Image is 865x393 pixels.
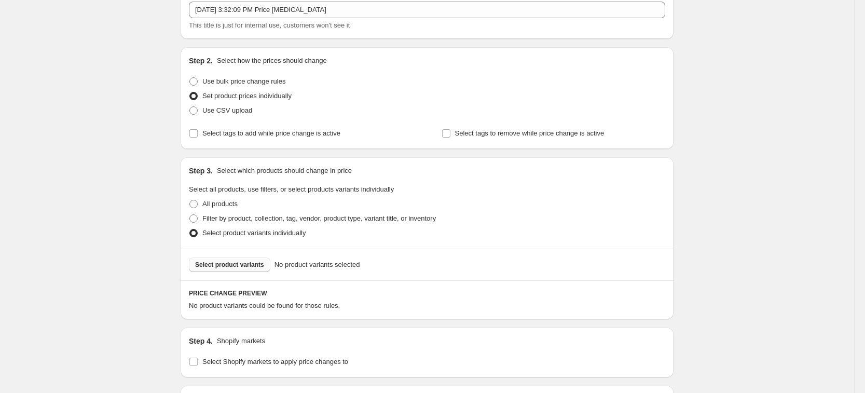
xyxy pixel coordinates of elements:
[274,260,360,270] span: No product variants selected
[189,2,665,18] input: 30% off holiday sale
[202,129,340,137] span: Select tags to add while price change is active
[189,185,394,193] span: Select all products, use filters, or select products variants individually
[202,106,252,114] span: Use CSV upload
[189,56,213,66] h2: Step 2.
[189,166,213,176] h2: Step 3.
[202,214,436,222] span: Filter by product, collection, tag, vendor, product type, variant title, or inventory
[202,200,238,208] span: All products
[189,336,213,346] h2: Step 4.
[202,77,285,85] span: Use bulk price change rules
[202,229,306,237] span: Select product variants individually
[189,21,350,29] span: This title is just for internal use, customers won't see it
[202,92,292,100] span: Set product prices individually
[189,258,270,272] button: Select product variants
[217,56,327,66] p: Select how the prices should change
[217,336,265,346] p: Shopify markets
[202,358,348,365] span: Select Shopify markets to apply price changes to
[217,166,352,176] p: Select which products should change in price
[189,302,340,309] span: No product variants could be found for those rules.
[195,261,264,269] span: Select product variants
[455,129,605,137] span: Select tags to remove while price change is active
[189,289,665,297] h6: PRICE CHANGE PREVIEW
